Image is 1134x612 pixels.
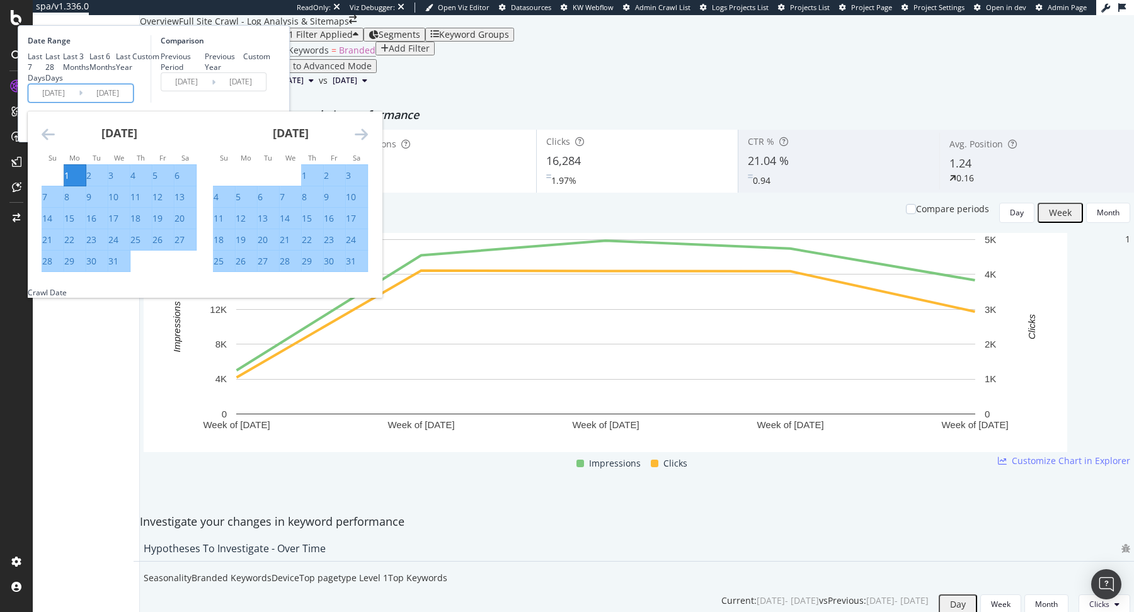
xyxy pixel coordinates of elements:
div: Last 3 Months [63,51,89,72]
text: 2K [985,339,996,349]
td: Selected. Thursday, August 1, 2024 [302,165,324,186]
div: 9 [324,191,329,203]
div: 21 [280,234,290,246]
text: 0 [222,409,227,419]
div: Keyword Groups [439,30,509,40]
td: Selected. Friday, July 19, 2024 [152,208,175,229]
div: Compare periods [916,203,989,215]
td: Selected. Thursday, July 11, 2024 [130,186,152,208]
div: Previous Year [205,51,244,72]
div: 16 [86,212,96,225]
div: Open Intercom Messenger [1091,569,1121,599]
td: Selected. Wednesday, August 14, 2024 [280,208,302,229]
div: 10 [108,191,118,203]
a: Datasources [499,3,551,13]
td: Selected. Thursday, August 15, 2024 [302,208,324,229]
div: 18 [214,234,224,246]
div: 11 [214,212,224,225]
input: End Date [83,84,133,102]
td: Selected. Saturday, August 24, 2024 [346,229,368,251]
div: 1 [64,169,69,182]
div: Seasonality [144,572,192,584]
td: Selected. Friday, July 5, 2024 [152,165,175,186]
span: website performance [303,107,419,122]
td: Selected. Saturday, July 6, 2024 [175,165,197,186]
button: 1 Filter Applied [275,28,364,42]
div: Week [991,599,1011,609]
span: Logs Projects List [712,3,769,12]
td: Selected. Saturday, July 27, 2024 [175,229,197,251]
div: Last Year [116,51,132,72]
span: Project Page [851,3,892,12]
td: Selected. Tuesday, July 9, 2024 [86,186,108,208]
div: 2 [86,169,91,182]
input: Start Date [28,84,79,102]
div: Month [1097,207,1120,218]
div: 3 [108,169,113,182]
div: 11 [130,191,140,203]
div: 28 [280,255,290,268]
div: bug [1121,544,1130,553]
div: 14 [280,212,290,225]
a: Open in dev [974,3,1026,13]
span: Projects List [790,3,830,12]
div: 1 [302,169,307,182]
span: Clicks [663,456,687,471]
button: [DATE] [328,73,372,88]
td: Selected. Wednesday, July 24, 2024 [108,229,130,251]
div: 4 [214,191,219,203]
small: We [114,153,124,162]
text: Clicks [1026,314,1037,339]
div: 23 [324,234,334,246]
div: Overview [140,15,179,28]
div: 17 [108,212,118,225]
div: Last 28 Days [45,51,63,83]
td: Selected. Monday, August 26, 2024 [236,251,258,272]
small: Mo [241,153,251,162]
button: Day [999,203,1034,223]
td: Selected. Tuesday, August 20, 2024 [258,229,280,251]
text: 5K [985,234,996,245]
span: 1.24 [949,156,971,171]
td: Selected. Monday, July 8, 2024 [64,186,86,208]
td: Selected. Sunday, August 18, 2024 [214,229,236,251]
a: Projects List [778,3,830,13]
td: Selected. Sunday, August 11, 2024 [214,208,236,229]
td: Selected. Tuesday, July 16, 2024 [86,208,108,229]
div: [DATE] - [DATE] [757,594,819,607]
span: Open in dev [986,3,1026,12]
td: Selected. Sunday, August 25, 2024 [214,251,236,272]
span: 21.04 % [748,153,789,168]
td: Selected. Wednesday, August 21, 2024 [280,229,302,251]
td: Selected. Sunday, August 4, 2024 [214,186,236,208]
div: 26 [152,234,163,246]
div: 5 [236,191,241,203]
div: Last 6 Months [89,51,116,72]
div: 20 [175,212,185,225]
button: Segments [364,28,425,42]
strong: [DATE] [273,125,309,140]
small: Tu [264,153,272,162]
div: 6 [175,169,180,182]
div: 13 [175,191,185,203]
div: Previous Period [161,51,205,72]
td: Selected. Tuesday, August 13, 2024 [258,208,280,229]
span: KW Webflow [573,3,614,12]
small: Su [49,153,57,162]
div: Last 7 Days [28,51,45,83]
div: 22 [64,234,74,246]
td: Selected. Thursday, July 4, 2024 [130,165,152,186]
div: Day [1010,207,1024,218]
text: 3K [985,303,996,314]
td: Selected. Thursday, August 22, 2024 [302,229,324,251]
text: 0 [985,409,990,419]
span: Segments [379,28,420,40]
small: We [285,153,295,162]
div: 24 [108,234,118,246]
div: Switch to Advanced Mode [263,61,372,71]
td: Selected as start date. Monday, July 1, 2024 [64,165,86,186]
div: Calendar [28,111,382,287]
